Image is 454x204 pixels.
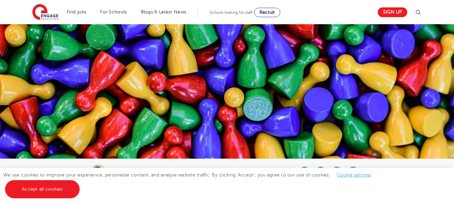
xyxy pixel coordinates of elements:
a: Recruit [254,8,280,17]
a: Sign up [378,7,407,17]
a: For Schools [100,9,127,14]
a: Accept all cookies [5,180,80,198]
span: Schools looking for staff [209,10,253,15]
a: Blogs & Latest News [141,9,187,14]
span: Recruit [259,10,275,15]
span: We use cookies to improve your experience, personalise content, and analyse website traffic. By c... [3,172,378,192]
img: Engage Education [32,4,58,21]
div: tylerport [111,167,162,172]
a: Cookie settings [337,172,371,177]
a: Find jobs [67,9,87,14]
